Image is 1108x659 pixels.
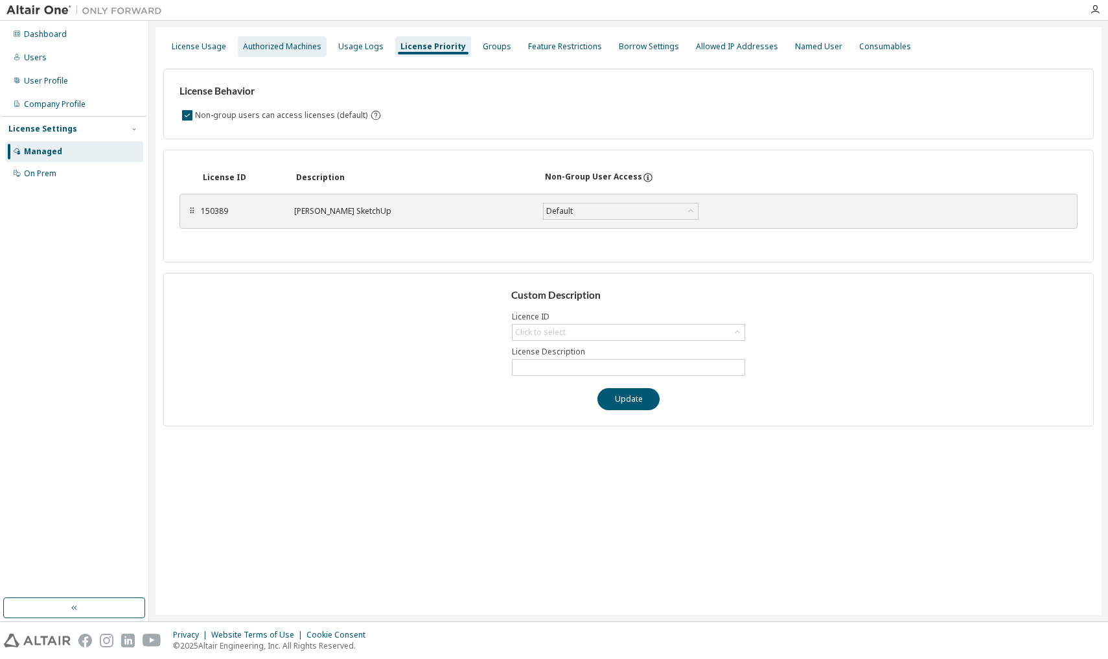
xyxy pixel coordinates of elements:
[203,172,281,183] div: License ID
[173,640,373,651] p: © 2025 Altair Engineering, Inc. All Rights Reserved.
[859,41,911,52] div: Consumables
[511,289,746,302] h3: Custom Description
[370,110,382,121] svg: By default any user not assigned to any group can access any license. Turn this setting off to di...
[528,41,602,52] div: Feature Restrictions
[483,41,511,52] div: Groups
[211,630,306,640] div: Website Terms of Use
[400,41,466,52] div: License Priority
[78,634,92,647] img: facebook.svg
[545,172,642,183] div: Non-Group User Access
[795,41,842,52] div: Named User
[294,206,527,216] div: [PERSON_NAME] SketchUp
[24,29,67,40] div: Dashboard
[24,99,86,110] div: Company Profile
[512,347,745,357] label: License Description
[306,630,373,640] div: Cookie Consent
[4,634,71,647] img: altair_logo.svg
[172,41,226,52] div: License Usage
[188,206,196,216] div: ⠿
[338,41,384,52] div: Usage Logs
[173,630,211,640] div: Privacy
[515,327,566,338] div: Click to select
[24,146,62,157] div: Managed
[24,168,56,179] div: On Prem
[121,634,135,647] img: linkedin.svg
[512,312,745,322] label: Licence ID
[513,325,744,340] div: Click to select
[6,4,168,17] img: Altair One
[696,41,778,52] div: Allowed IP Addresses
[597,388,660,410] button: Update
[179,85,380,98] h3: License Behavior
[544,203,698,219] div: Default
[8,124,77,134] div: License Settings
[619,41,679,52] div: Borrow Settings
[201,206,279,216] div: 150389
[243,41,321,52] div: Authorized Machines
[195,108,370,123] label: Non-group users can access licenses (default)
[24,76,68,86] div: User Profile
[296,172,529,183] div: Description
[544,204,575,218] div: Default
[143,634,161,647] img: youtube.svg
[24,52,47,63] div: Users
[100,634,113,647] img: instagram.svg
